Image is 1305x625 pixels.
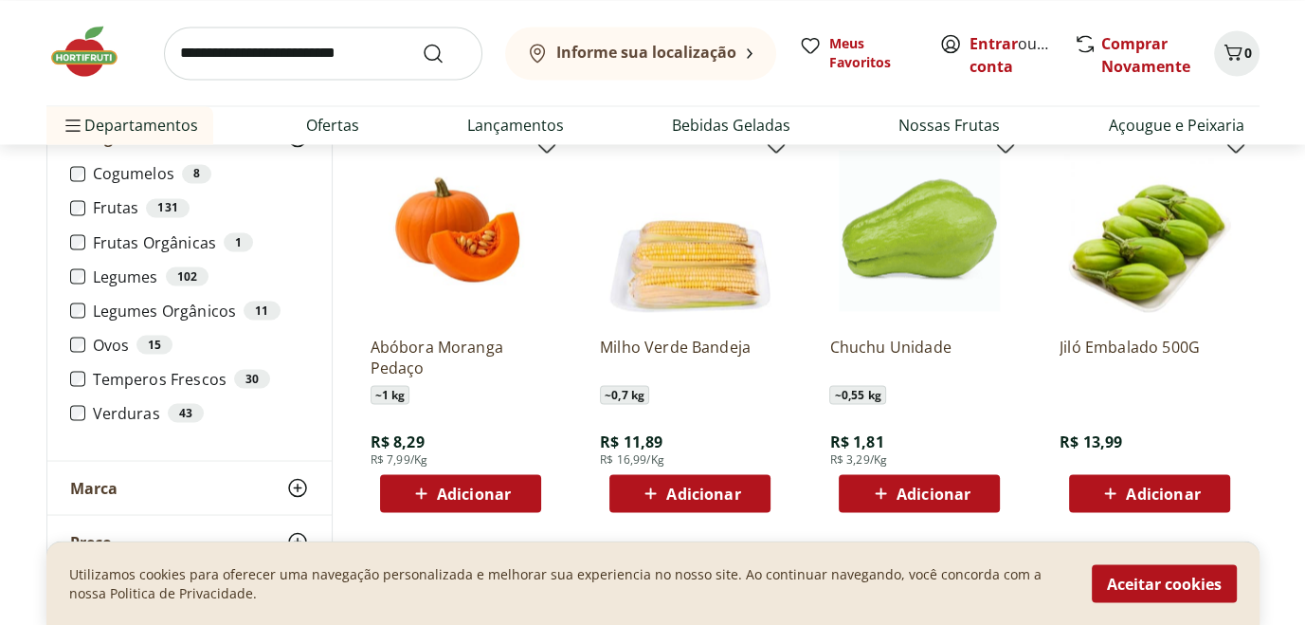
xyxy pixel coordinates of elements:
div: 1 [224,233,253,252]
a: Jiló Embalado 500G [1060,336,1240,377]
span: Meus Favoritos [829,34,916,72]
input: search [164,27,482,80]
a: Açougue e Peixaria [1108,114,1243,137]
b: Informe sua localização [556,42,736,63]
div: Categoria [47,165,332,461]
a: Bebidas Geladas [672,114,790,137]
span: Departamentos [62,102,198,148]
img: Jiló Embalado 500G [1060,140,1240,321]
span: R$ 3,29/Kg [829,451,887,467]
label: Verduras [93,404,309,423]
div: 11 [244,302,280,321]
span: ~ 1 kg [371,385,410,404]
span: R$ 7,99/Kg [371,451,428,467]
button: Adicionar [380,474,541,512]
div: 43 [168,404,204,423]
label: Frutas Orgânicas [93,233,309,252]
span: ou [970,32,1054,78]
span: R$ 16,99/Kg [600,451,664,467]
div: 15 [136,336,172,355]
label: Temperos Frescos [93,370,309,389]
span: Preço [70,533,112,552]
div: 30 [234,370,270,389]
button: Adicionar [1069,474,1230,512]
a: Entrar [970,33,1018,54]
button: Adicionar [839,474,1000,512]
button: Preço [47,516,332,569]
button: Marca [47,462,332,515]
a: Comprar Novamente [1101,33,1190,77]
button: Adicionar [609,474,770,512]
img: Milho Verde Bandeja [600,140,780,321]
div: 131 [146,199,189,218]
a: Milho Verde Bandeja [600,336,780,377]
span: Marca [70,479,118,498]
a: Meus Favoritos [799,34,916,72]
img: Chuchu Unidade [829,140,1009,321]
a: Lançamentos [467,114,564,137]
span: R$ 11,89 [600,431,662,451]
span: ~ 0,55 kg [829,385,885,404]
button: Carrinho [1214,30,1260,76]
a: Ofertas [306,114,359,137]
button: Informe sua localização [505,27,776,80]
span: Adicionar [1126,486,1200,501]
span: Adicionar [666,486,740,501]
button: Aceitar cookies [1092,564,1237,602]
span: 0 [1244,44,1252,62]
div: 8 [182,165,211,184]
img: Abóbora Moranga Pedaço [371,140,551,321]
p: Utilizamos cookies para oferecer uma navegação personalizada e melhorar sua experiencia no nosso ... [69,564,1069,602]
button: Submit Search [422,42,467,64]
span: R$ 8,29 [371,431,425,451]
img: Hortifruti [46,23,141,80]
div: 102 [166,267,208,286]
a: Nossas Frutas [898,114,1000,137]
span: Adicionar [897,486,970,501]
label: Frutas [93,199,309,218]
label: Ovos [93,336,309,355]
a: Criar conta [970,33,1074,77]
span: R$ 1,81 [829,431,883,451]
a: Abóbora Moranga Pedaço [371,336,551,377]
label: Legumes Orgânicos [93,302,309,321]
a: Chuchu Unidade [829,336,1009,377]
label: Legumes [93,267,309,286]
label: Cogumelos [93,165,309,184]
span: Adicionar [437,486,511,501]
span: ~ 0,7 kg [600,385,649,404]
span: R$ 13,99 [1060,431,1122,451]
button: Menu [62,102,84,148]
